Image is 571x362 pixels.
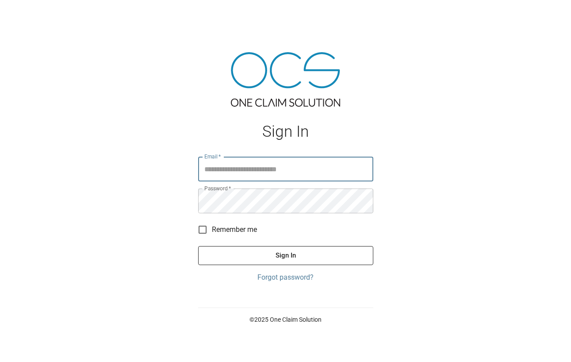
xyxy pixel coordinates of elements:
[231,52,340,107] img: ocs-logo-tra.png
[198,246,373,265] button: Sign In
[204,153,221,160] label: Email
[11,5,46,23] img: ocs-logo-white-transparent.png
[204,185,231,192] label: Password
[198,123,373,141] h1: Sign In
[198,272,373,283] a: Forgot password?
[198,315,373,324] p: © 2025 One Claim Solution
[212,224,257,235] span: Remember me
